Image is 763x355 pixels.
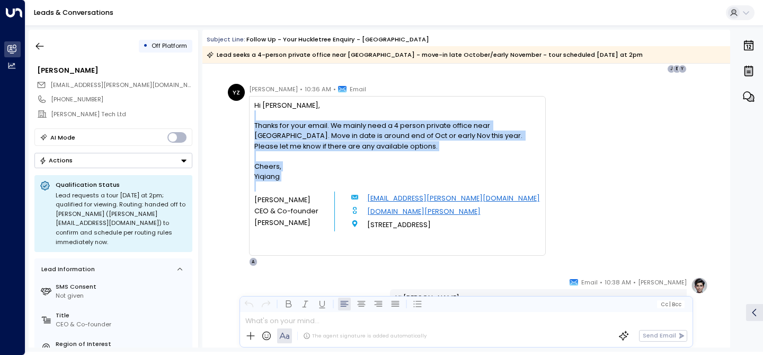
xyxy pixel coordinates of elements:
div: Follow up - Your Huckletree Enquiry - [GEOGRAPHIC_DATA] [246,35,429,44]
span: Cc Bcc [661,301,681,307]
a: [DOMAIN_NAME][PERSON_NAME] [367,206,481,217]
img: website [351,207,358,214]
label: SMS Consent [56,282,189,291]
div: Lead seeks a 4-person private office near [GEOGRAPHIC_DATA] - move-in late October/early November... [207,49,643,60]
button: Actions [34,153,192,168]
span: • [600,277,602,288]
h2: [PERSON_NAME] [254,195,318,205]
a: Leads & Conversations [34,8,113,17]
div: Not given [56,291,189,300]
div: A [249,257,258,266]
span: 10:38 AM [605,277,631,288]
div: Lead requests a tour [DATE] at 2pm; qualified for viewing. Routing: handed off to [PERSON_NAME] (... [56,191,187,247]
span: Email [581,277,598,288]
p: [PERSON_NAME] [254,217,318,229]
span: Email [350,84,366,94]
button: Undo [243,298,255,310]
div: Button group with a nested menu [34,153,192,168]
span: [PERSON_NAME] [249,84,298,94]
label: Region of Interest [56,340,189,349]
div: Yiqiang [254,171,540,181]
span: • [633,277,636,288]
div: YZ [228,84,245,101]
img: emailAddress [351,194,358,201]
div: Cheers, [254,161,540,171]
div: AI Mode [50,132,75,143]
div: [PERSON_NAME] Tech Ltd [51,110,192,119]
label: Title [56,311,189,320]
span: | [669,301,671,307]
div: Thanks for your email. We mainly need a 4 person private office near [GEOGRAPHIC_DATA]. Move in d... [254,120,540,151]
p: Qualification Status [56,180,187,189]
button: Cc|Bcc [657,300,685,308]
span: • [333,84,336,94]
div: Actions [39,157,73,164]
span: 10:36 AM [305,84,331,94]
span: [EMAIL_ADDRESS][PERSON_NAME][DOMAIN_NAME] [50,81,202,89]
button: Redo [260,298,272,310]
span: Off Platform [152,41,187,50]
span: • [300,84,303,94]
div: Hi [PERSON_NAME], [254,100,540,110]
div: J [667,65,676,73]
img: profile-logo.png [691,277,708,294]
span: [STREET_ADDRESS] [367,220,431,230]
div: E [672,65,681,73]
div: [PHONE_NUMBER] [51,95,192,104]
div: CEO & Co-founder [56,320,189,329]
p: CEO & Co-founder [254,205,318,217]
span: [PERSON_NAME] [638,277,687,288]
a: [EMAIL_ADDRESS][PERSON_NAME][DOMAIN_NAME] [367,193,540,203]
div: [PERSON_NAME] [37,65,192,75]
span: Subject Line: [207,35,245,44]
div: Y [678,65,687,73]
span: yiqiang.zhao@looper.design [50,81,192,90]
div: The agent signature is added automatically [303,332,427,340]
div: Lead Information [38,265,95,274]
div: • [143,38,148,54]
img: address [351,220,358,227]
